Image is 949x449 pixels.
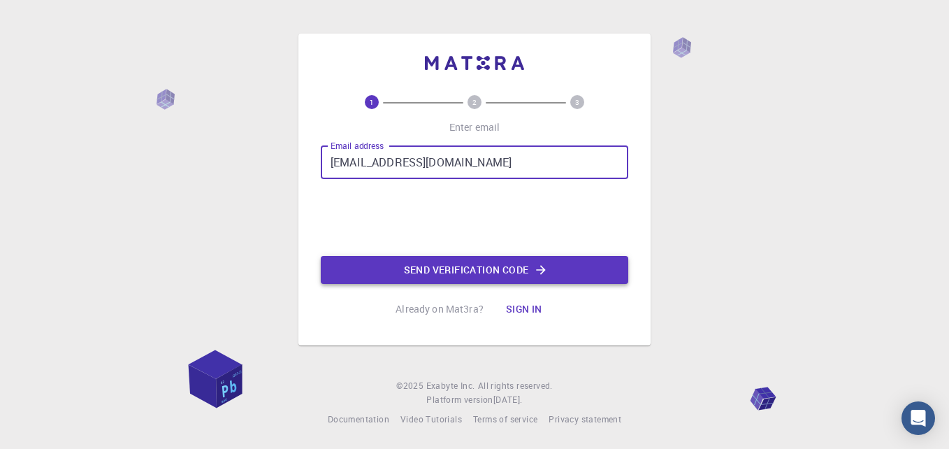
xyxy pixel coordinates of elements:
span: Documentation [328,413,389,425]
text: 1 [370,97,374,107]
a: Terms of service [473,413,537,427]
iframe: reCAPTCHA [368,190,581,245]
text: 2 [472,97,477,107]
p: Enter email [449,120,500,134]
span: Privacy statement [549,413,621,425]
span: All rights reserved. [478,379,553,393]
span: © 2025 [396,379,426,393]
label: Email address [331,140,384,152]
span: Exabyte Inc. [426,380,475,391]
a: Video Tutorials [400,413,462,427]
span: Platform version [426,393,493,407]
span: [DATE] . [493,394,523,405]
div: Open Intercom Messenger [901,401,935,435]
p: Already on Mat3ra? [396,302,484,316]
a: Documentation [328,413,389,427]
a: Privacy statement [549,413,621,427]
a: Exabyte Inc. [426,379,475,393]
span: Video Tutorials [400,413,462,425]
span: Terms of service [473,413,537,425]
a: [DATE]. [493,393,523,407]
text: 3 [575,97,579,107]
button: Send verification code [321,256,628,284]
button: Sign in [495,295,553,323]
